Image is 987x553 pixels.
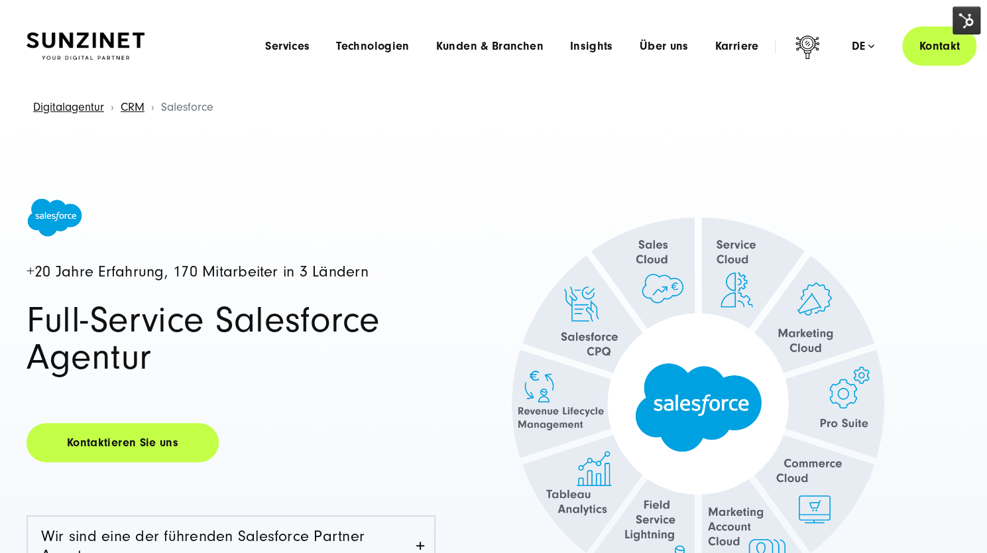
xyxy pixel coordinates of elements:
img: SUNZINET Full Service Digital Agentur [27,32,145,60]
a: Karriere [715,40,758,53]
a: Technologien [336,40,409,53]
a: Insights [570,40,613,53]
div: de [851,40,874,53]
a: Kontakt [902,27,976,66]
h4: +20 Jahre Erfahrung, 170 Mitarbeiter in 3 Ländern [27,264,435,280]
span: Salesforce [161,100,213,114]
a: Kunden & Branchen [436,40,544,53]
a: Über uns [640,40,689,53]
a: Kontaktieren Sie uns [27,423,219,462]
a: Services [265,40,310,53]
img: Salesforce Logo - Salesforce agentur für salesforce beratung und implementierung SUNZINET [27,198,83,237]
h1: Full-Service Salesforce Agentur [27,302,435,376]
img: HubSpot Tools-Menüschalter [953,7,980,34]
a: CRM [121,100,145,114]
a: Digitalagentur [33,100,104,114]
